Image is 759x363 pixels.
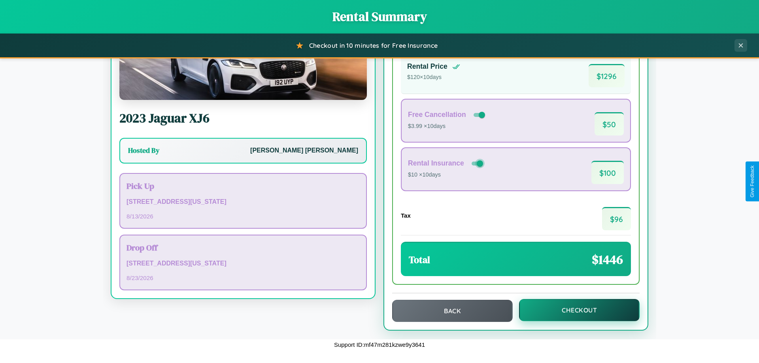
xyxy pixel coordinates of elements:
p: [PERSON_NAME] [PERSON_NAME] [250,145,358,156]
h4: Tax [401,212,411,219]
span: Checkout in 10 minutes for Free Insurance [309,41,438,49]
h4: Rental Insurance [408,159,464,167]
h4: Free Cancellation [408,111,466,119]
h3: Hosted By [128,146,159,155]
p: 8 / 23 / 2026 [126,273,360,283]
img: Jaguar XJ6 [119,21,367,100]
h3: Drop Off [126,242,360,253]
h3: Pick Up [126,180,360,192]
button: Back [392,300,513,322]
h1: Rental Summary [8,8,751,25]
p: Support ID: mf47m281kzwe9y3641 [334,339,425,350]
h3: Total [409,253,430,266]
button: Checkout [519,299,640,321]
h4: Rental Price [407,62,447,71]
p: $ 120 × 10 days [407,72,460,83]
p: [STREET_ADDRESS][US_STATE] [126,196,360,208]
span: $ 1446 [592,251,623,268]
p: $10 × 10 days [408,170,485,180]
p: $3.99 × 10 days [408,121,487,132]
div: Give Feedback [750,166,755,197]
span: $ 1296 [589,64,625,87]
h2: 2023 Jaguar XJ6 [119,109,367,127]
p: 8 / 13 / 2026 [126,211,360,222]
span: $ 100 [591,161,624,184]
span: $ 96 [602,207,631,230]
span: $ 50 [595,112,624,135]
p: [STREET_ADDRESS][US_STATE] [126,258,360,269]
